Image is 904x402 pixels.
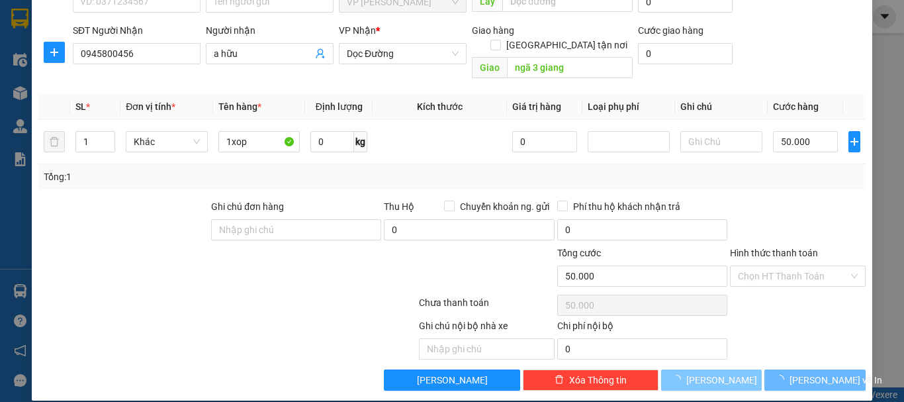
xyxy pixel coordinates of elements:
span: Giá trị hàng [512,101,561,112]
span: SL [75,101,86,112]
span: Chuyển khoản ng. gửi [455,199,555,214]
span: Dọc Đường [347,44,459,64]
span: loading [672,375,686,384]
span: kg [354,131,367,152]
span: [GEOGRAPHIC_DATA] tận nơi [501,38,633,52]
span: [PERSON_NAME] [417,373,488,387]
button: plus [848,131,860,152]
button: deleteXóa Thông tin [523,370,658,391]
label: Hình thức thanh toán [730,248,818,258]
button: [PERSON_NAME] [384,370,520,391]
button: [PERSON_NAME] [661,370,762,391]
button: plus [44,42,65,63]
div: SĐT Người Nhận [73,23,201,38]
label: Ghi chú đơn hàng [211,201,284,212]
th: Ghi chú [675,94,768,120]
span: delete [555,375,564,385]
span: loading [775,375,790,384]
span: Kích thước [417,101,463,112]
span: Xóa Thông tin [569,373,627,387]
th: Loại phụ phí [582,94,675,120]
label: Cước giao hàng [638,25,703,36]
span: Tổng cước [557,248,601,258]
button: delete [44,131,65,152]
span: plus [849,136,860,147]
div: Chi phí nội bộ [557,319,727,338]
span: Đơn vị tính [126,101,175,112]
div: Người nhận [206,23,334,38]
button: [PERSON_NAME] và In [764,370,866,391]
span: Giao hàng [472,25,514,36]
span: Giao [472,57,507,78]
input: Cước giao hàng [638,43,733,64]
span: [PERSON_NAME] và In [790,373,882,387]
input: Nhập ghi chú [419,338,555,360]
span: Khác [134,132,200,152]
span: Tên hàng [218,101,261,112]
div: Chưa thanh toán [418,295,556,319]
span: Định lượng [316,101,363,112]
input: VD: Bàn, Ghế [218,131,300,152]
span: [PERSON_NAME] [686,373,757,387]
input: 0 [512,131,577,152]
div: Ghi chú nội bộ nhà xe [419,319,555,338]
span: user-add [315,48,326,59]
input: Ghi chú đơn hàng [211,219,381,240]
span: Phí thu hộ khách nhận trả [568,199,686,214]
input: Dọc đường [507,57,633,78]
span: plus [44,47,64,58]
span: VP Nhận [339,25,376,36]
div: Tổng: 1 [44,170,350,184]
span: Thu Hộ [384,201,414,212]
input: Ghi Chú [680,131,762,152]
span: Cước hàng [773,101,819,112]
